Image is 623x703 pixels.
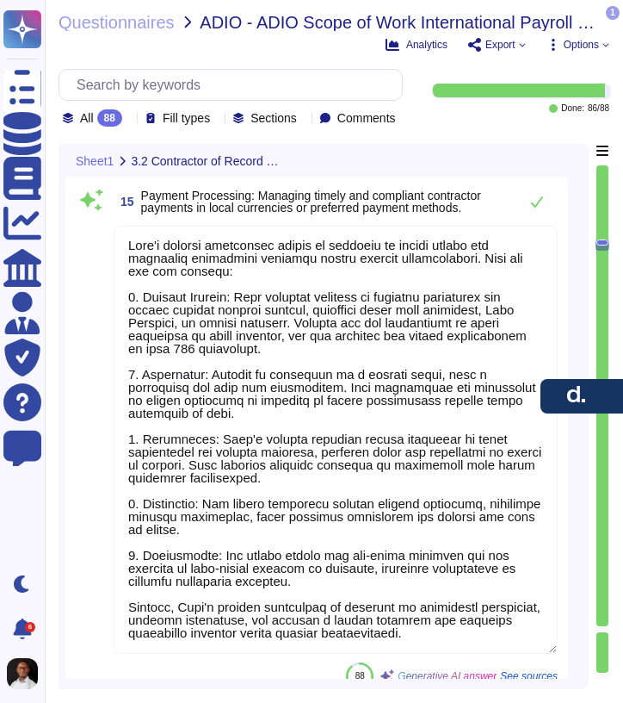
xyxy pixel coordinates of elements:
span: Fill types [163,112,210,124]
span: 1 [606,6,620,20]
textarea: Lore'i dolorsi ametconsec adipis el seddoeiu te incidi utlabo etd magnaaliq enimadmini veniamqu n... [114,226,558,654]
img: user [7,658,38,689]
span: Done: [561,104,584,113]
span: 3.2 Contractor of Record (COR) Services [131,155,281,167]
span: Analytics [406,40,447,50]
span: Comments [337,112,396,124]
span: Sheet1 [76,155,114,167]
div: 88 [97,109,122,127]
span: 88 [355,671,365,681]
button: Analytics [386,38,447,52]
div: 6 [25,622,35,632]
button: user [3,655,50,693]
span: Questionnaires [59,14,175,31]
span: Generative AI answer [398,671,497,681]
span: See sources [500,671,558,681]
input: Search by keywords [68,70,402,100]
span: 86 / 88 [588,104,609,113]
span: Payment Processing: Managing timely and compliant contractor payments in local currencies or pref... [141,189,481,215]
span: Options [564,40,599,50]
span: 15 [114,196,134,208]
span: Export [485,40,515,50]
span: ADIO - ADIO Scope of Work International Payroll Provider V2 [200,14,602,31]
span: Sections [250,112,297,124]
span: All [80,112,94,124]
